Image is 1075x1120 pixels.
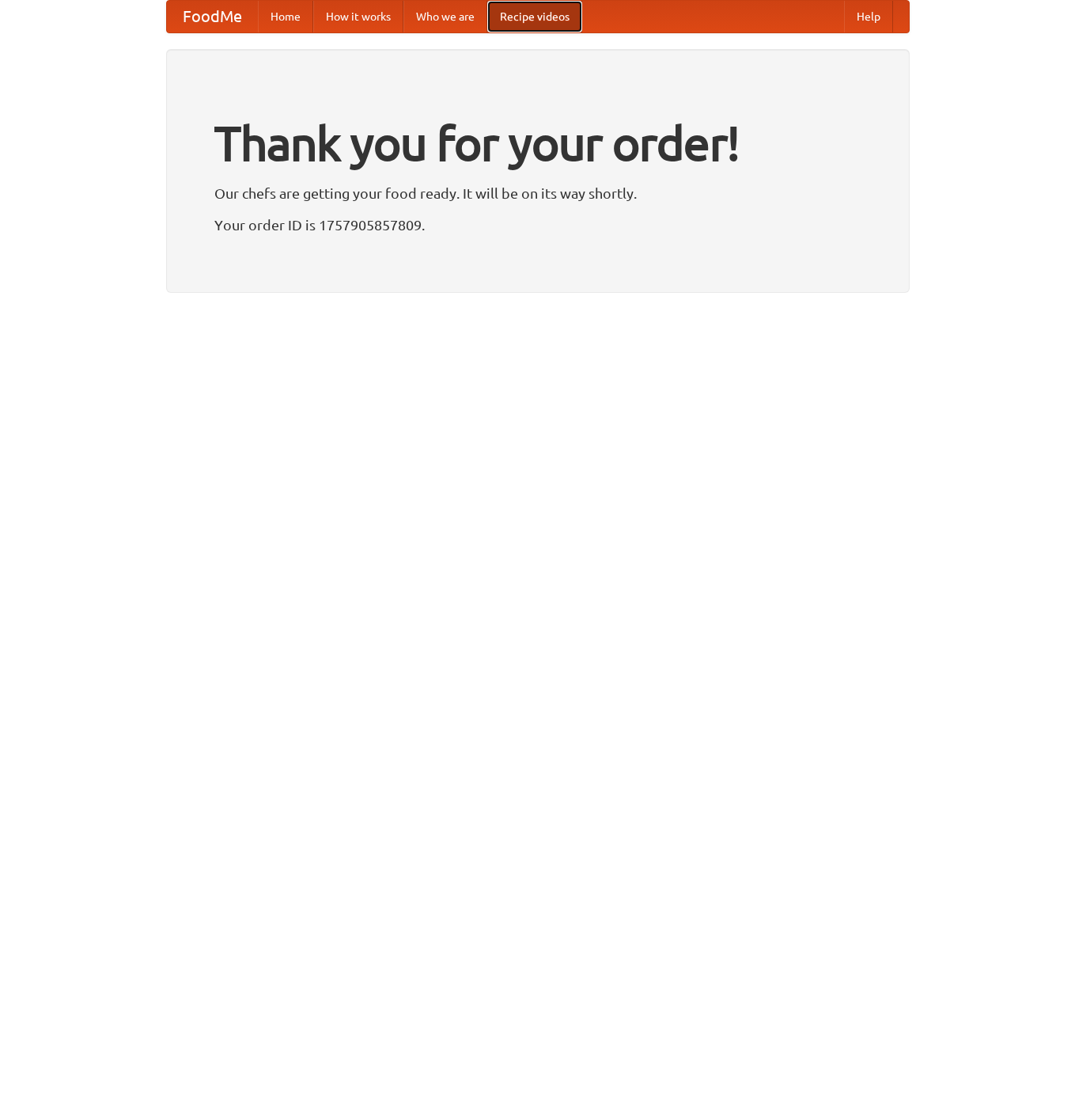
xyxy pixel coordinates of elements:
[214,213,861,237] p: Your order ID is 1757905857809.
[258,1,313,32] a: Home
[167,1,258,32] a: FoodMe
[214,105,861,181] h1: Thank you for your order!
[403,1,487,32] a: Who we are
[844,1,893,32] a: Help
[313,1,403,32] a: How it works
[487,1,582,32] a: Recipe videos
[214,181,861,205] p: Our chefs are getting your food ready. It will be on its way shortly.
